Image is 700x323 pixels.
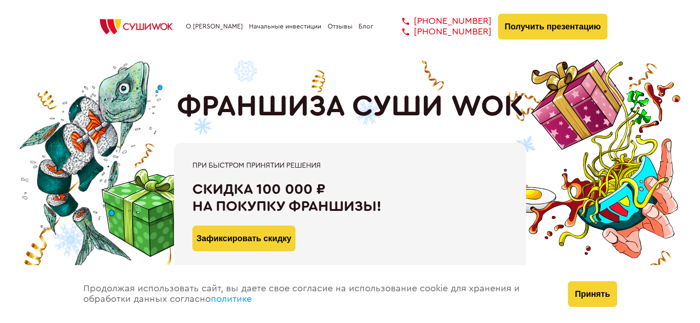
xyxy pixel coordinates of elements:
div: Скидка 100 000 ₽ на покупку франшизы! [192,181,508,215]
a: [PHONE_NUMBER] [388,16,492,27]
a: Блог [359,23,373,30]
button: Принять [568,281,617,307]
div: При быстром принятии решения [192,161,508,170]
div: Продолжая использовать сайт, вы даете свое согласие на использование cookie для хранения и обрабо... [74,265,559,323]
a: О [PERSON_NAME] [186,23,243,30]
img: СУШИWOK [93,17,180,37]
button: Зафиксировать скидку [192,226,295,251]
button: Получить презентацию [498,14,608,40]
a: Отзывы [328,23,353,30]
a: Начальные инвестиции [249,23,321,30]
a: политике [211,295,252,304]
h1: ФРАНШИЗА СУШИ WOK [177,90,524,124]
a: [PHONE_NUMBER] [388,27,492,37]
